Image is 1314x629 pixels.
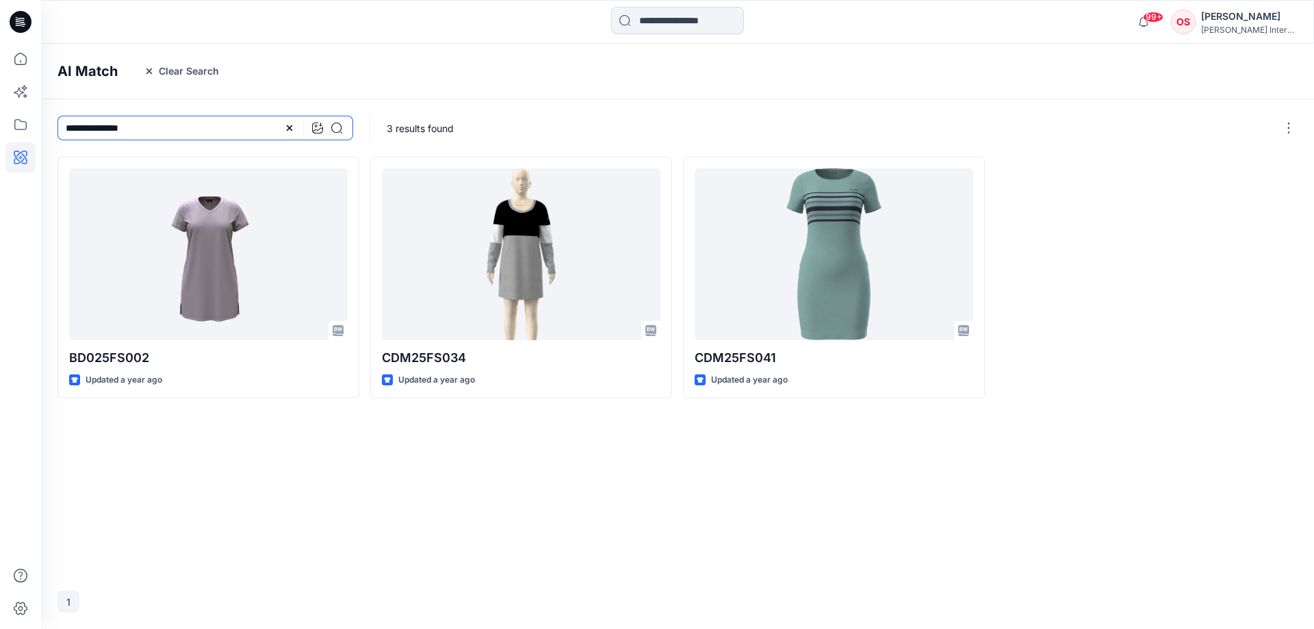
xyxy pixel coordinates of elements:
[695,168,973,340] a: CDM25FS041
[57,591,79,613] button: 1
[57,63,118,79] h4: AI Match
[86,373,162,387] p: Updated a year ago
[382,348,660,368] p: CDM25FS034
[69,168,348,340] a: BD025FS002
[1171,10,1196,34] div: OS
[382,168,660,340] a: CDM25FS034
[695,348,973,368] p: CDM25FS041
[1201,25,1297,35] div: [PERSON_NAME] International
[387,121,454,136] p: 3 results found
[1143,12,1163,23] span: 99+
[711,373,788,387] p: Updated a year ago
[135,60,228,82] button: Clear Search
[398,373,475,387] p: Updated a year ago
[1201,8,1297,25] div: [PERSON_NAME]
[69,348,348,368] p: BD025FS002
